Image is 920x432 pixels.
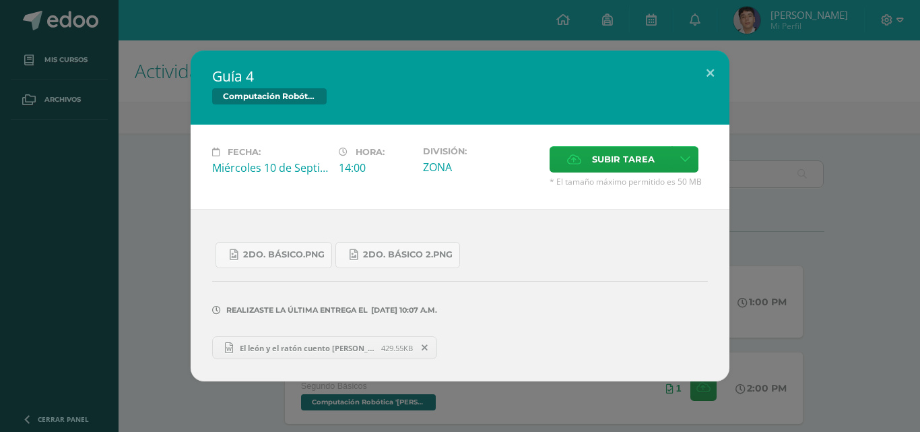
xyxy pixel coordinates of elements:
[423,160,539,175] div: ZONA
[212,88,327,104] span: Computación Robótica
[226,305,368,315] span: Realizaste la última entrega el
[212,160,328,175] div: Miércoles 10 de Septiembre
[216,242,332,268] a: 2do. Básico.png
[381,343,413,353] span: 429.55KB
[233,343,381,353] span: El león y el ratón cuento [PERSON_NAME].docx
[414,340,436,355] span: Remover entrega
[339,160,412,175] div: 14:00
[212,336,437,359] a: El león y el ratón cuento [PERSON_NAME].docx 429.55KB
[212,67,708,86] h2: Guía 4
[550,176,708,187] span: * El tamaño máximo permitido es 50 MB
[423,146,539,156] label: División:
[335,242,460,268] a: 2do. Básico 2.png
[592,147,655,172] span: Subir tarea
[363,249,453,260] span: 2do. Básico 2.png
[356,147,385,157] span: Hora:
[691,51,729,96] button: Close (Esc)
[243,249,325,260] span: 2do. Básico.png
[228,147,261,157] span: Fecha:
